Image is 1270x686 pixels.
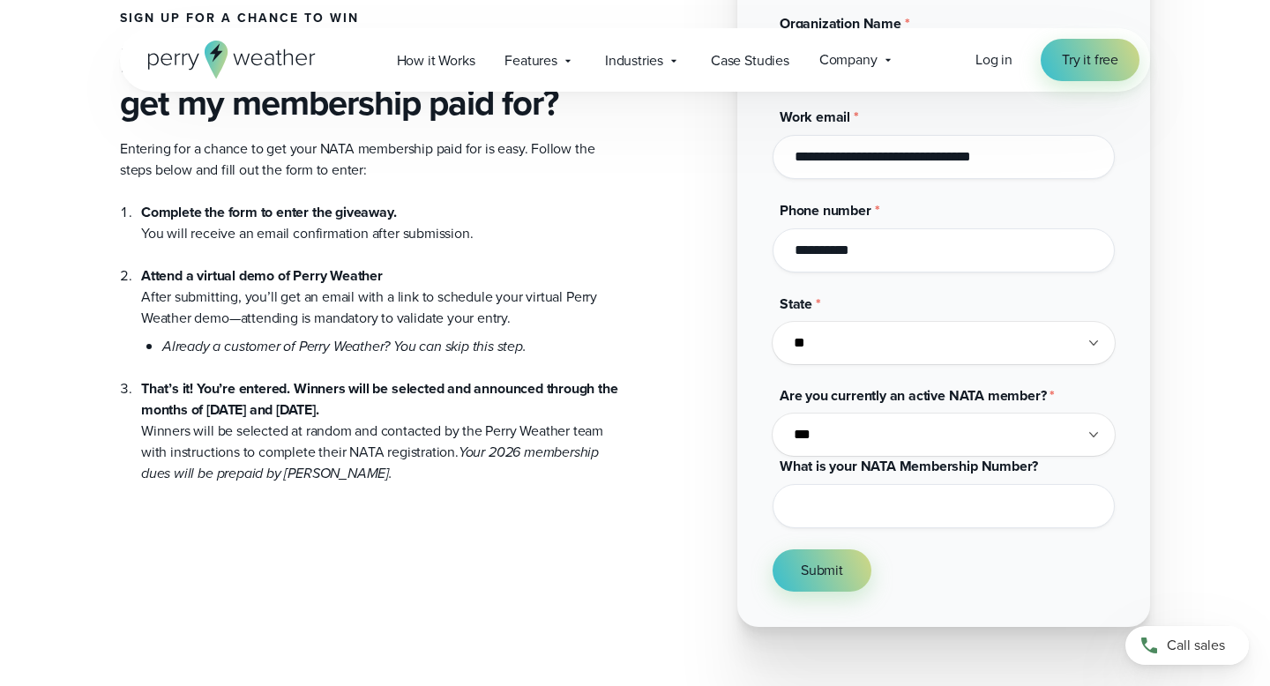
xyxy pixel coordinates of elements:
li: Winners will be selected at random and contacted by the Perry Weather team with instructions to c... [141,357,621,484]
span: Organization Name [780,13,901,34]
strong: Attend a virtual demo of Perry Weather [141,265,383,286]
h3: How do I enter for a chance to get my membership paid for? [120,40,621,124]
span: Call sales [1167,635,1225,656]
em: Your 2026 membership dues will be prepaid by [PERSON_NAME]. [141,442,599,483]
button: Submit [773,549,871,592]
span: Are you currently an active NATA member? [780,385,1046,406]
li: After submitting, you’ll get an email with a link to schedule your virtual Perry Weather demo—att... [141,244,621,357]
em: Already a customer of Perry Weather? You can skip this step. [162,336,527,356]
span: Features [504,50,557,71]
span: Case Studies [711,50,789,71]
a: Log in [975,49,1012,71]
span: Submit [801,560,843,581]
span: State [780,294,812,314]
span: How it Works [397,50,475,71]
p: Entering for a chance to get your NATA membership paid for is easy. Follow the steps below and fi... [120,138,621,181]
span: Try it free [1062,49,1118,71]
a: Try it free [1041,39,1139,81]
a: Case Studies [696,42,804,78]
span: Work email [780,107,850,127]
h4: Sign up for a chance to win [120,11,621,26]
li: You will receive an email confirmation after submission. [141,202,621,244]
strong: Complete the form to enter the giveaway. [141,202,396,222]
strong: That’s it! You’re entered. Winners will be selected and announced through the months of [DATE] an... [141,378,618,420]
a: Call sales [1125,626,1249,665]
span: Company [819,49,878,71]
span: Industries [605,50,663,71]
span: What is your NATA Membership Number? [780,456,1038,476]
span: Phone number [780,200,871,220]
a: How it Works [382,42,490,78]
span: Log in [975,49,1012,70]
